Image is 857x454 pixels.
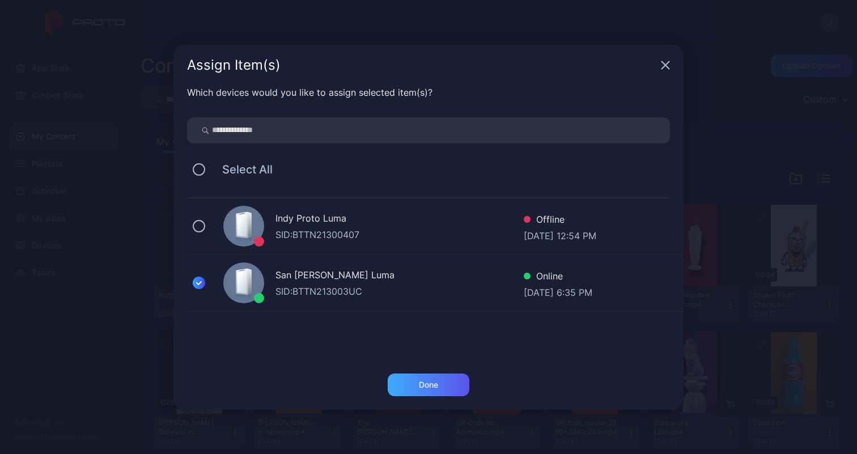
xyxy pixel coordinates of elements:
div: Offline [524,213,596,229]
div: SID: BTTN213003UC [275,285,524,298]
div: Done [419,380,438,389]
div: Assign Item(s) [187,58,656,72]
div: SID: BTTN21300407 [275,228,524,241]
div: Online [524,269,592,286]
div: San [PERSON_NAME] Luma [275,268,524,285]
button: Done [388,374,469,396]
div: Indy Proto Luma [275,211,524,228]
span: Select All [211,163,273,176]
div: [DATE] 12:54 PM [524,229,596,240]
div: Which devices would you like to assign selected item(s)? [187,86,670,99]
div: [DATE] 6:35 PM [524,286,592,297]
